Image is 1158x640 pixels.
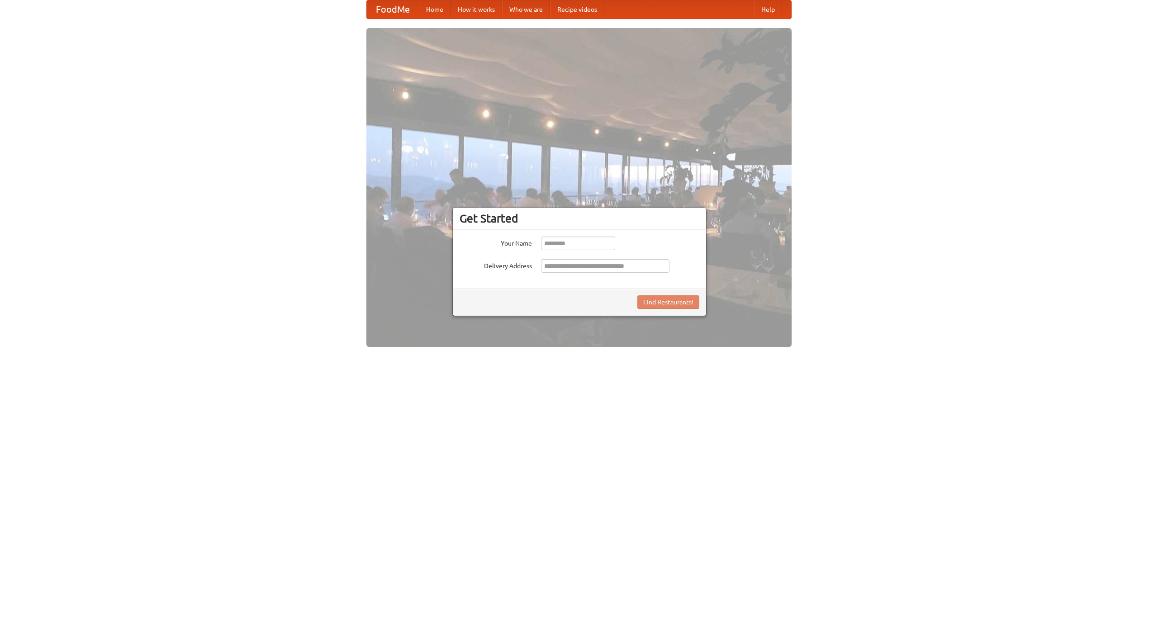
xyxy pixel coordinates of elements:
a: How it works [451,0,502,19]
a: FoodMe [367,0,419,19]
label: Your Name [460,237,532,248]
a: Help [754,0,782,19]
a: Home [419,0,451,19]
button: Find Restaurants! [637,295,699,309]
a: Who we are [502,0,550,19]
h3: Get Started [460,212,699,225]
label: Delivery Address [460,259,532,270]
a: Recipe videos [550,0,604,19]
